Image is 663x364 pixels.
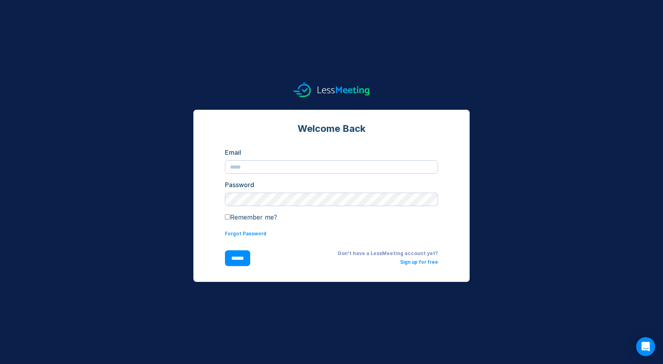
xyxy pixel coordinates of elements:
[225,148,438,157] div: Email
[225,180,438,190] div: Password
[225,214,230,220] input: Remember me?
[263,250,438,257] div: Don't have a LessMeeting account yet?
[225,231,266,236] a: Forgot Password
[636,337,655,356] div: Open Intercom Messenger
[293,83,370,97] img: logo.svg
[400,259,438,265] a: Sign up for free
[225,213,277,221] label: Remember me?
[225,122,438,135] div: Welcome Back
